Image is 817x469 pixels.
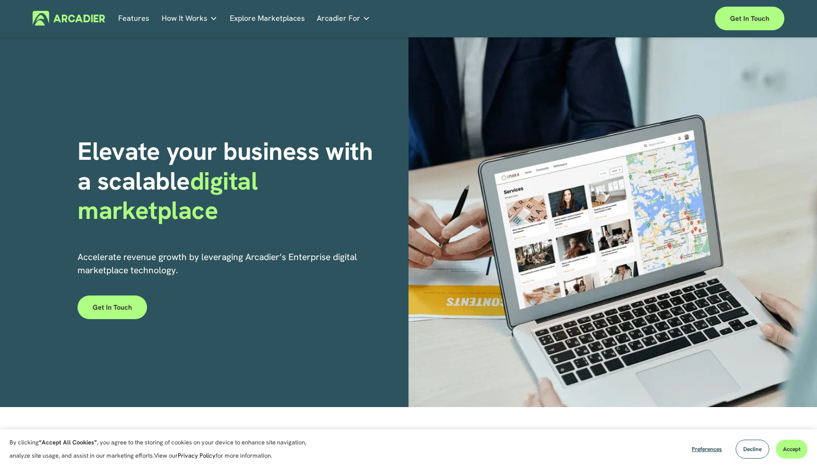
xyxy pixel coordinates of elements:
[39,438,97,446] strong: “Accept All Cookies”
[78,135,379,197] strong: Elevate your business with a scalable
[78,251,381,277] p: Accelerate revenue growth by leveraging Arcadier’s Enterprise digital marketplace technology.
[162,12,208,25] span: How It Works
[33,11,105,26] img: Arcadier
[736,440,769,459] button: Decline
[178,452,216,460] a: Privacy Policy
[743,445,762,453] span: Decline
[317,11,370,26] a: folder dropdown
[9,436,317,462] p: By clicking , you agree to the storing of cookies on your device to enhance site navigation, anal...
[685,440,729,459] button: Preferences
[162,11,217,26] a: folder dropdown
[783,445,800,453] span: Accept
[776,440,808,459] button: Accept
[118,11,149,26] a: Features
[78,295,147,319] a: Get in touch
[78,165,264,226] strong: digital marketplace
[692,445,722,453] span: Preferences
[715,7,784,30] a: Get in touch
[230,11,305,26] a: Explore Marketplaces
[317,12,360,25] span: Arcadier For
